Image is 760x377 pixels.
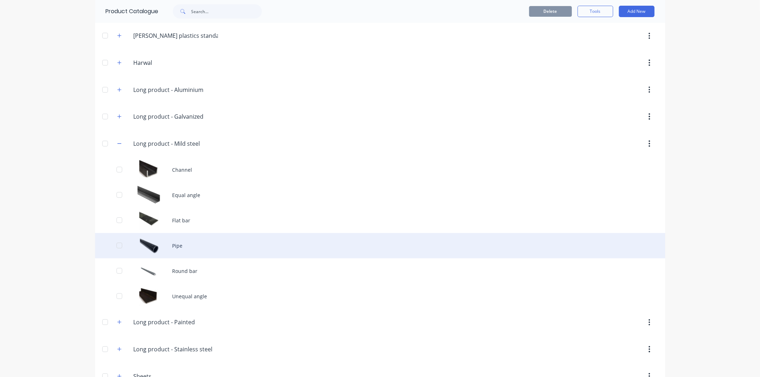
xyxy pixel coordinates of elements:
[95,157,665,182] div: ChannelChannel
[134,112,218,121] input: Enter category name
[95,284,665,309] div: Unequal angleUnequal angle
[134,345,218,353] input: Enter category name
[191,4,262,19] input: Search...
[134,139,218,148] input: Enter category name
[95,258,665,284] div: Round barRound bar
[134,318,218,326] input: Enter category name
[529,6,572,17] button: Delete
[134,86,218,94] input: Enter category name
[578,6,613,17] button: Tools
[95,233,665,258] div: PipePipe
[134,58,218,67] input: Enter category name
[95,208,665,233] div: Flat barFlat bar
[134,31,218,40] input: Enter category name
[619,6,655,17] button: Add New
[95,182,665,208] div: Equal angleEqual angle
